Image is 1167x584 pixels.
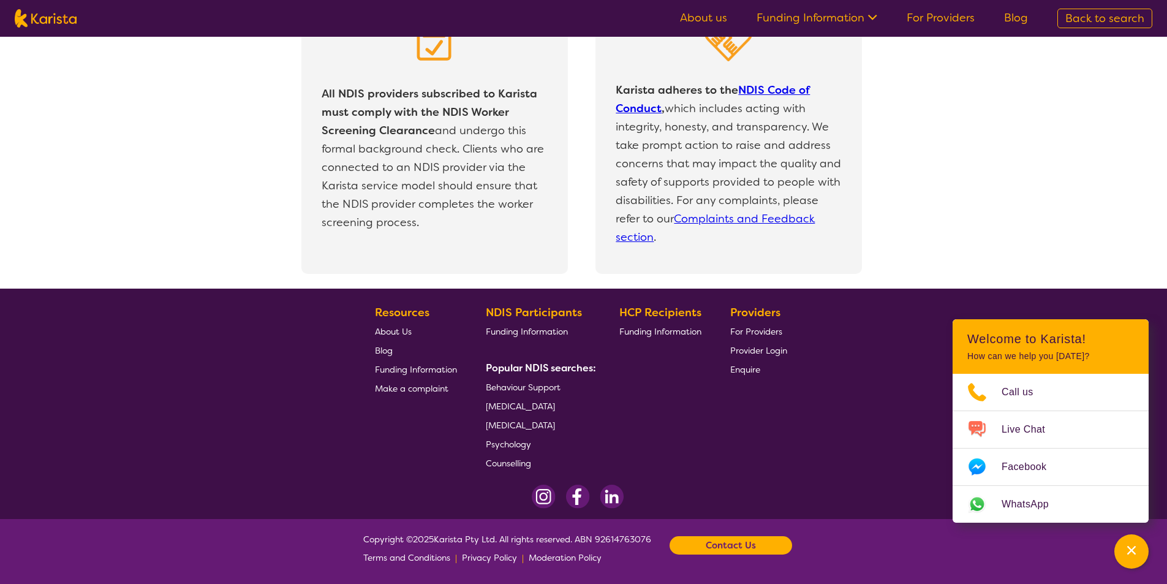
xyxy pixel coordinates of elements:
a: About Us [375,322,457,341]
a: Blog [375,341,457,360]
span: Funding Information [619,326,701,337]
a: About us [680,10,727,25]
span: [MEDICAL_DATA] [486,420,555,431]
p: | [522,548,524,567]
div: Channel Menu [953,319,1149,523]
img: Clipboard icon [410,16,459,65]
span: Blog [375,345,393,356]
a: Funding Information [375,360,457,379]
a: Psychology [486,434,591,453]
b: All NDIS providers subscribed to Karista must comply with the NDIS Worker Screening Clearance [322,86,537,138]
span: Copyright © 2025 Karista Pty Ltd. All rights reserved. ABN 92614763076 [363,530,651,567]
img: LinkedIn [600,485,624,509]
a: Funding Information [757,10,877,25]
span: About Us [375,326,412,337]
img: Karista logo [15,9,77,28]
span: Psychology [486,439,531,450]
b: Popular NDIS searches: [486,362,596,374]
span: Facebook [1002,458,1061,476]
a: For Providers [730,322,787,341]
span: Funding Information [486,326,568,337]
img: Instagram [532,485,556,509]
p: and undergo this formal background check. Clients who are connected to an NDIS provider via the K... [319,82,550,235]
span: Counselling [486,458,531,469]
span: Funding Information [375,364,457,375]
a: Behaviour Support [486,377,591,396]
b: HCP Recipients [619,305,701,320]
a: [MEDICAL_DATA] [486,396,591,415]
a: Funding Information [486,322,591,341]
h2: Welcome to Karista! [967,332,1134,346]
a: Counselling [486,453,591,472]
span: [MEDICAL_DATA] [486,401,555,412]
span: WhatsApp [1002,495,1063,514]
button: Channel Menu [1114,534,1149,569]
b: Karista adheres to the , [616,83,810,116]
img: Heart in Hand icon [704,16,753,61]
p: How can we help you [DATE]? [967,351,1134,362]
span: Enquire [730,364,760,375]
span: For Providers [730,326,782,337]
a: Privacy Policy [462,548,517,567]
a: Terms and Conditions [363,548,450,567]
b: Providers [730,305,780,320]
a: [MEDICAL_DATA] [486,415,591,434]
a: Enquire [730,360,787,379]
span: Behaviour Support [486,382,561,393]
span: Make a complaint [375,383,448,394]
a: Back to search [1057,9,1152,28]
a: Blog [1004,10,1028,25]
a: Complaints and Feedback section [616,211,815,245]
a: For Providers [907,10,975,25]
a: Moderation Policy [529,548,602,567]
span: Back to search [1065,11,1144,26]
a: Funding Information [619,322,701,341]
p: which includes acting with integrity, honesty, and transparency. We take prompt action to raise a... [613,78,844,249]
img: Facebook [565,485,590,509]
span: Call us [1002,383,1048,401]
a: Provider Login [730,341,787,360]
b: NDIS Participants [486,305,582,320]
span: Privacy Policy [462,552,517,563]
span: Provider Login [730,345,787,356]
a: Web link opens in a new tab. [953,486,1149,523]
span: Moderation Policy [529,552,602,563]
ul: Choose channel [953,374,1149,523]
b: Resources [375,305,429,320]
a: Make a complaint [375,379,457,398]
span: Terms and Conditions [363,552,450,563]
span: Live Chat [1002,420,1060,439]
p: | [455,548,457,567]
b: Contact Us [706,536,756,555]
